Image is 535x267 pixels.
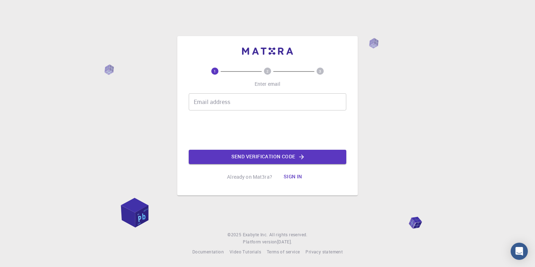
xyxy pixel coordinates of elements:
span: Video Tutorials [230,249,261,254]
text: 2 [266,69,269,74]
button: Send verification code [189,150,346,164]
span: Privacy statement [305,249,343,254]
a: Exabyte Inc. [243,231,268,238]
text: 1 [214,69,216,74]
a: Privacy statement [305,248,343,256]
span: © 2025 [227,231,242,238]
span: [DATE] . [277,239,292,244]
button: Sign in [278,170,308,184]
a: Terms of service [267,248,300,256]
p: Enter email [255,80,281,88]
span: Platform version [243,238,277,246]
span: Exabyte Inc. [243,232,268,237]
text: 3 [319,69,321,74]
div: Open Intercom Messenger [511,243,528,260]
span: Terms of service [267,249,300,254]
a: Video Tutorials [230,248,261,256]
span: Documentation [192,249,224,254]
a: Documentation [192,248,224,256]
iframe: reCAPTCHA [213,116,322,144]
a: [DATE]. [277,238,292,246]
span: All rights reserved. [269,231,308,238]
p: Already on Mat3ra? [227,173,272,181]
